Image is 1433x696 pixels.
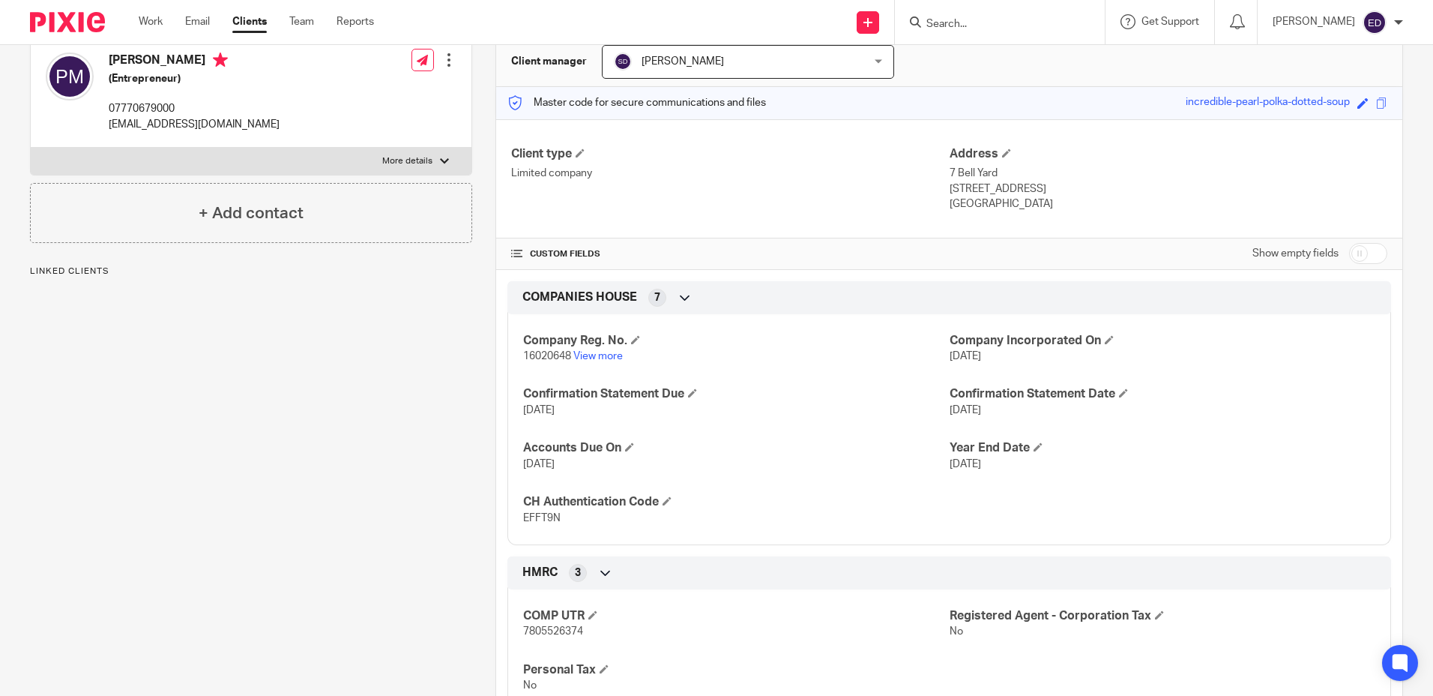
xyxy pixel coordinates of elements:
[950,146,1387,162] h4: Address
[642,56,724,67] span: [PERSON_NAME]
[950,608,1375,624] h4: Registered Agent - Corporation Tax
[382,155,432,167] p: More details
[511,248,949,260] h4: CUSTOM FIELDS
[522,565,558,580] span: HMRC
[950,333,1375,349] h4: Company Incorporated On
[109,117,280,132] p: [EMAIL_ADDRESS][DOMAIN_NAME]
[1363,10,1387,34] img: svg%3E
[950,440,1375,456] h4: Year End Date
[185,14,210,29] a: Email
[614,52,632,70] img: svg%3E
[1273,14,1355,29] p: [PERSON_NAME]
[1252,246,1339,261] label: Show empty fields
[523,386,949,402] h4: Confirmation Statement Due
[573,351,623,361] a: View more
[523,405,555,415] span: [DATE]
[511,54,587,69] h3: Client manager
[1186,94,1350,112] div: incredible-pearl-polka-dotted-soup
[950,351,981,361] span: [DATE]
[950,181,1387,196] p: [STREET_ADDRESS]
[139,14,163,29] a: Work
[925,18,1060,31] input: Search
[30,12,105,32] img: Pixie
[523,494,949,510] h4: CH Authentication Code
[109,71,280,86] h5: (Entrepreneur)
[511,166,949,181] p: Limited company
[1141,16,1199,27] span: Get Support
[232,14,267,29] a: Clients
[523,459,555,469] span: [DATE]
[507,95,766,110] p: Master code for secure communications and files
[950,196,1387,211] p: [GEOGRAPHIC_DATA]
[523,333,949,349] h4: Company Reg. No.
[199,202,304,225] h4: + Add contact
[523,513,561,523] span: EFFT9N
[523,626,583,637] span: 7805526374
[523,351,571,361] span: 16020648
[950,405,981,415] span: [DATE]
[950,626,963,637] span: No
[46,52,94,100] img: svg%3E
[950,166,1387,181] p: 7 Bell Yard
[523,662,949,678] h4: Personal Tax
[523,440,949,456] h4: Accounts Due On
[950,459,981,469] span: [DATE]
[523,680,537,691] span: No
[337,14,374,29] a: Reports
[950,386,1375,402] h4: Confirmation Statement Date
[109,101,280,116] p: 07770679000
[575,565,581,580] span: 3
[289,14,314,29] a: Team
[109,52,280,71] h4: [PERSON_NAME]
[213,52,228,67] i: Primary
[654,290,660,305] span: 7
[523,608,949,624] h4: COMP UTR
[30,265,472,277] p: Linked clients
[511,146,949,162] h4: Client type
[522,289,637,305] span: COMPANIES HOUSE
